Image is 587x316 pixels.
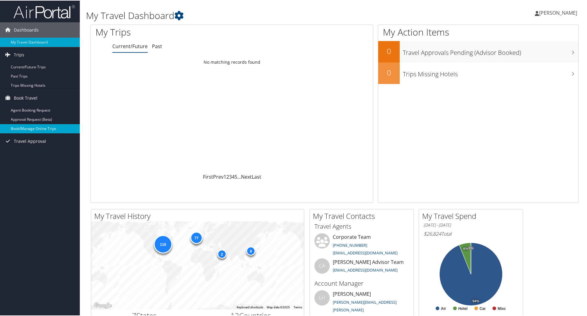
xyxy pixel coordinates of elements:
[314,258,330,273] div: CA
[378,40,578,62] a: 0Travel Approvals Pending (Advisor Booked)
[241,173,252,180] a: Next
[424,230,441,237] span: $26,824
[498,306,506,310] text: Misc
[224,173,226,180] a: 1
[229,173,232,180] a: 3
[535,3,583,21] a: [PERSON_NAME]
[422,210,523,221] h2: My Travel Spend
[314,279,409,287] h3: Account Manager
[539,9,577,16] span: [PERSON_NAME]
[424,222,518,227] h6: [DATE] - [DATE]
[95,25,251,38] h1: My Trips
[378,67,400,77] h2: 0
[14,4,75,18] img: airportal-logo.png
[293,305,302,308] a: Terms (opens in new tab)
[314,290,330,305] div: LH
[403,66,578,78] h3: Trips Missing Hotels
[232,173,235,180] a: 4
[217,249,226,258] div: 2
[333,249,398,255] a: [EMAIL_ADDRESS][DOMAIN_NAME]
[246,246,255,255] div: 8
[468,246,473,249] tspan: 0%
[424,230,518,237] h6: Total
[14,22,39,37] span: Dashboards
[267,305,290,308] span: Map data ©2025
[311,258,412,278] li: [PERSON_NAME] Advisor Team
[226,173,229,180] a: 2
[203,173,213,180] a: First
[333,242,367,247] a: [PHONE_NUMBER]
[190,231,202,243] div: 77
[314,222,409,230] h3: Travel Agents
[14,90,37,105] span: Book Travel
[311,290,412,315] li: [PERSON_NAME]
[441,306,446,310] text: Air
[237,173,241,180] span: …
[213,173,224,180] a: Prev
[480,306,486,310] text: Car
[463,246,468,250] tspan: 6%
[94,210,304,221] h2: My Travel History
[333,299,397,312] a: [PERSON_NAME][EMAIL_ADDRESS][PERSON_NAME]
[237,305,263,309] button: Keyboard shortcuts
[93,301,113,309] a: Open this area in Google Maps (opens a new window)
[378,25,578,38] h1: My Action Items
[14,47,24,62] span: Trips
[378,62,578,83] a: 0Trips Missing Hotels
[14,133,46,148] span: Travel Approval
[311,233,412,258] li: Corporate Team
[313,210,414,221] h2: My Travel Contacts
[472,299,479,303] tspan: 94%
[378,45,400,56] h2: 0
[403,45,578,56] h3: Travel Approvals Pending (Advisor Booked)
[86,9,418,21] h1: My Travel Dashboard
[93,301,113,309] img: Google
[154,234,172,253] div: 116
[333,267,398,272] a: [EMAIL_ADDRESS][DOMAIN_NAME]
[152,42,162,49] a: Past
[235,173,237,180] a: 5
[252,173,261,180] a: Last
[91,56,373,67] td: No matching records found
[112,42,148,49] a: Current/Future
[458,306,468,310] text: Hotel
